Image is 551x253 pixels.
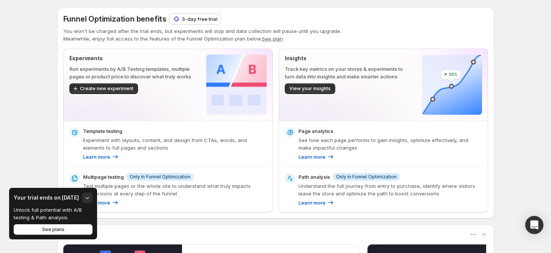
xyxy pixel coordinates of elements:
[69,83,138,94] button: Create new experiment
[83,182,267,197] p: Test multiple pages or the whole site to understand what truly impacts conversions at every step ...
[83,136,267,151] p: Experiment with layouts, content, and design from CTAs, words, and elements to full pages and sec...
[173,15,180,23] img: 3-day free trial
[63,35,488,42] p: Meanwhile, enjoy full access to the features of the Funnel Optimization plan below.
[298,182,482,197] p: Understand the full journey from entry to purchase, identify where visitors leave the store and o...
[14,194,79,201] h3: Your trial ends on [DATE]
[63,27,488,35] p: You won't be charged after the trial ends, but experiments will stop and data collection will pau...
[42,226,64,233] span: See plans
[83,199,119,206] a: Learn more
[336,174,397,180] span: Only in Funnel Optimization
[262,36,283,42] button: See plan
[285,65,410,80] p: Track key metrics on your stores & experiments to turn data into insights and make smarter actions
[182,15,217,23] p: 3-day free trial
[298,136,482,151] p: See how each page performs to gain insights, optimize effectively, and make impactful changes
[298,127,333,135] p: Page analytics
[83,127,122,135] p: Template testing
[69,65,194,80] p: Run experiments by A/B Testing templates, multiple pages or product price to discover what truly ...
[206,55,267,115] img: Experiments
[298,199,334,206] a: Learn more
[298,173,330,181] p: Path analysis
[83,153,110,161] p: Learn more
[285,83,335,94] button: View your insights
[83,173,124,181] p: Multipage testing
[63,14,166,23] span: Funnel Optimization benefits
[130,174,190,180] span: Only in Funnel Optimization
[298,199,325,206] p: Learn more
[289,86,331,92] span: View your insights
[298,153,325,161] p: Learn more
[285,55,410,62] p: Insights
[83,153,119,161] a: Learn more
[80,86,133,92] span: Create new experiment
[422,55,482,115] img: Insights
[14,224,93,235] button: See plans
[525,216,543,234] div: Open Intercom Messenger
[298,153,334,161] a: Learn more
[14,206,87,221] p: Unlock full potential with A/B testing & Path analysis.
[69,55,194,62] p: Experiments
